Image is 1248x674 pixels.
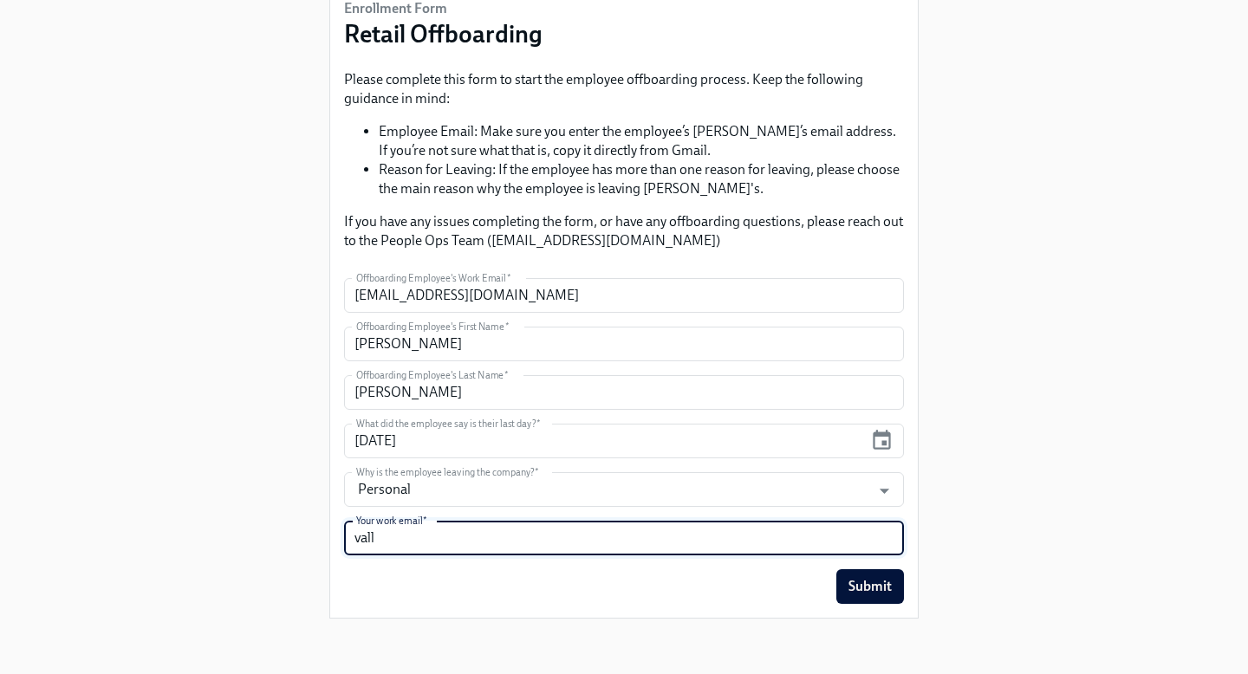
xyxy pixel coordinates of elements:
button: Submit [836,569,904,604]
span: Submit [848,578,892,595]
p: If you have any issues completing the form, or have any offboarding questions, please reach out t... [344,212,904,250]
li: Employee Email: Make sure you enter the employee’s [PERSON_NAME]’s email address. If you’re not s... [379,122,904,160]
button: Open [871,477,898,504]
li: Reason for Leaving: If the employee has more than one reason for leaving, please choose the main ... [379,160,904,198]
input: MM/DD/YYYY [344,424,863,458]
h3: Retail Offboarding [344,18,543,49]
p: Please complete this form to start the employee offboarding process. Keep the following guidance ... [344,70,904,108]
